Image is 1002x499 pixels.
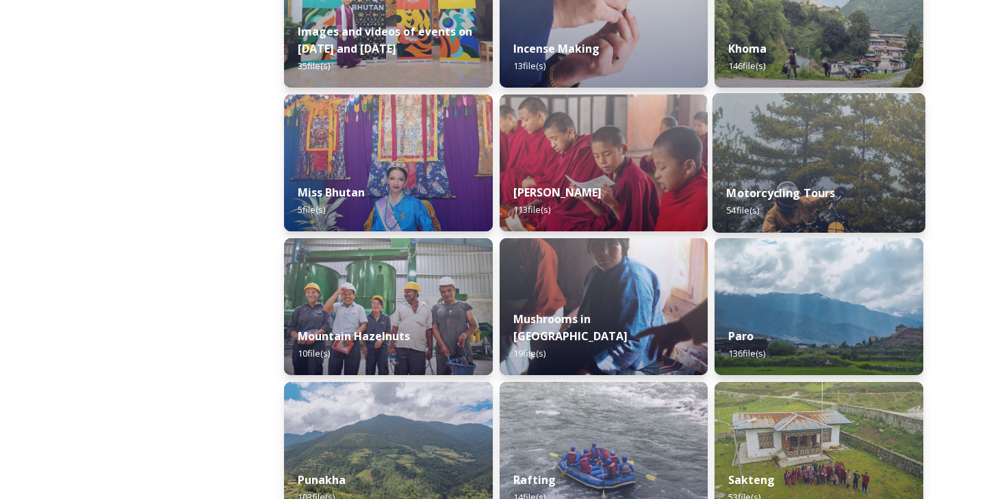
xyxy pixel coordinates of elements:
strong: [PERSON_NAME] [513,185,602,200]
span: 54 file(s) [727,204,760,216]
img: Mongar%2520and%2520Dametshi%2520110723%2520by%2520Amp%2520Sripimanwat-9.jpg [500,94,708,231]
span: 35 file(s) [298,60,330,72]
strong: Paro [728,329,754,344]
strong: Rafting [513,472,556,487]
strong: Motorcycling Tours [727,185,836,201]
span: 13 file(s) [513,60,545,72]
img: Miss%2520Bhutan%2520Tashi%2520Choden%25205.jpg [284,94,493,231]
strong: Incense Making [513,41,600,56]
strong: Miss Bhutan [298,185,365,200]
img: By%2520Leewang%2520Tobgay%252C%2520President%252C%2520The%2520Badgers%2520Motorcycle%2520Club%252... [712,93,925,233]
img: Paro%2520050723%2520by%2520Amp%2520Sripimanwat-20.jpg [715,238,923,375]
strong: Punakha [298,472,346,487]
span: 136 file(s) [728,347,765,359]
img: WattBryan-20170720-0740-P50.jpg [284,238,493,375]
strong: Khoma [728,41,767,56]
span: 19 file(s) [513,347,545,359]
span: 5 file(s) [298,203,325,216]
span: 113 file(s) [513,203,550,216]
strong: Sakteng [728,472,775,487]
strong: Mountain Hazelnuts [298,329,410,344]
img: _SCH7798.jpg [500,238,708,375]
strong: Images and videos of events on [DATE] and [DATE] [298,24,472,56]
span: 146 file(s) [728,60,765,72]
span: 10 file(s) [298,347,330,359]
strong: Mushrooms in [GEOGRAPHIC_DATA] [513,311,628,344]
